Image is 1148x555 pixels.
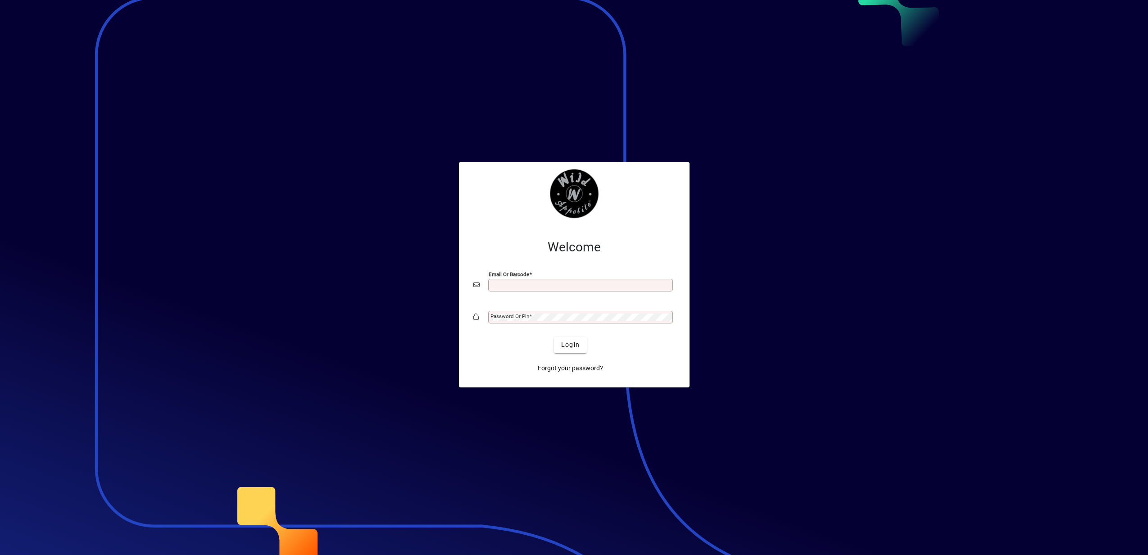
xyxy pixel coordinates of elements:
mat-label: Password or Pin [490,313,529,319]
h2: Welcome [473,240,675,255]
span: Forgot your password? [538,364,603,373]
span: Login [561,340,580,350]
a: Forgot your password? [534,360,607,377]
button: Login [554,337,587,353]
mat-label: Email or Barcode [489,271,529,277]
